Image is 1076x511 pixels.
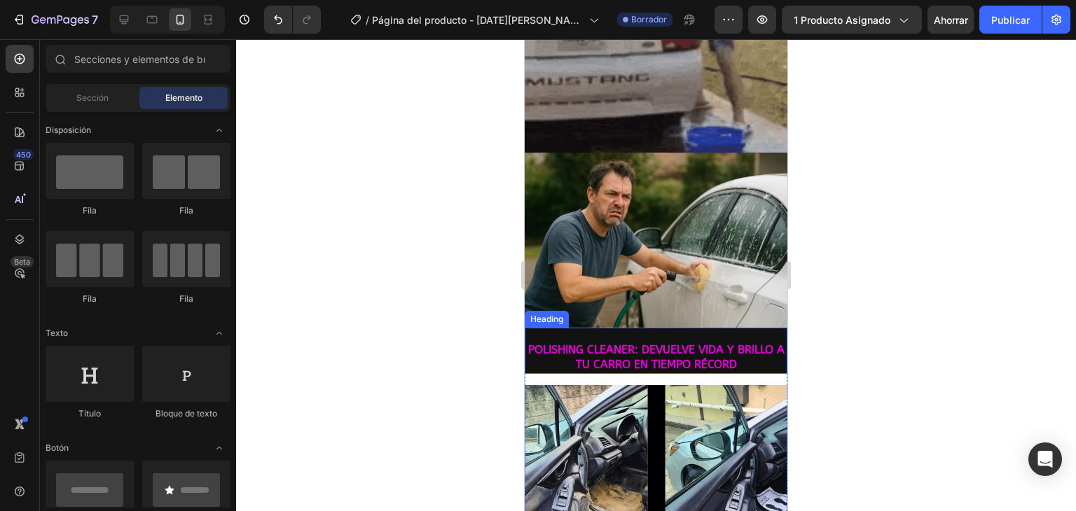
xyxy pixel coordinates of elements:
input: Secciones y elementos de búsqueda [46,45,230,73]
button: Ahorrar [927,6,974,34]
font: 7 [92,13,98,27]
font: Bloque de texto [156,408,217,419]
font: Título [78,408,101,419]
font: Beta [14,257,30,267]
span: Abrir con palanca [208,119,230,141]
font: 450 [16,150,31,160]
div: Abrir Intercom Messenger [1028,442,1062,476]
font: Texto [46,328,68,338]
font: Fila [83,205,97,216]
iframe: Área de diseño [525,39,787,511]
font: Disposición [46,125,91,135]
span: Abrir con palanca [208,437,230,459]
font: Ahorrar [934,14,968,26]
font: Elemento [165,92,202,103]
button: 1 producto asignado [782,6,922,34]
font: Fila [179,205,193,216]
font: Fila [179,293,193,304]
div: Deshacer/Rehacer [264,6,321,34]
font: Sección [76,92,109,103]
font: Borrador [631,14,667,24]
button: 7 [6,6,104,34]
font: / [366,14,369,26]
font: 1 producto asignado [794,14,890,26]
button: Publicar [979,6,1042,34]
font: Botón [46,442,69,453]
span: Abrir con palanca [208,322,230,344]
font: Publicar [991,14,1030,26]
font: Página del producto - [DATE][PERSON_NAME] 17:25:09 [372,14,579,41]
font: Fila [83,293,97,304]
